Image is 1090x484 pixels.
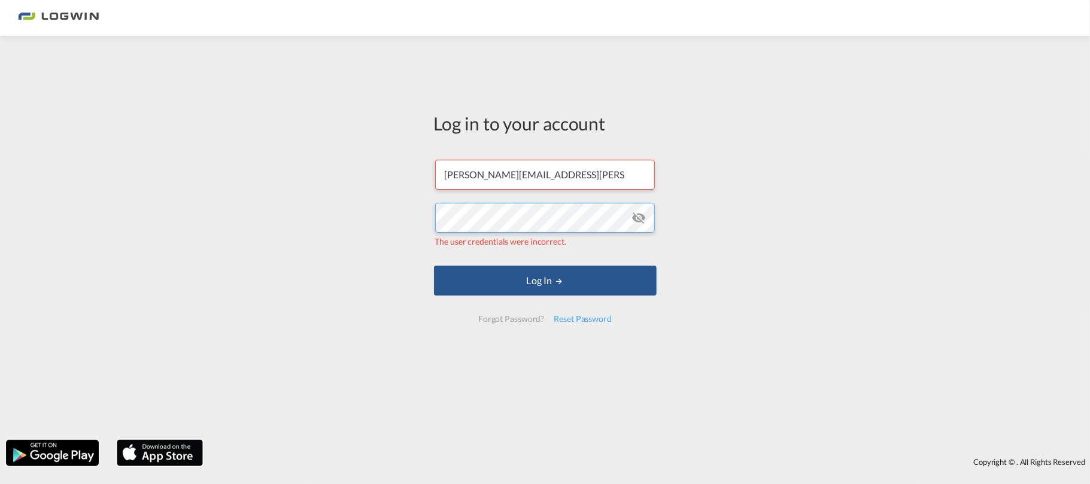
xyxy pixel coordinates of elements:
img: 2761ae10d95411efa20a1f5e0282d2d7.png [18,5,99,32]
input: Enter email/phone number [435,160,655,190]
span: The user credentials were incorrect. [435,236,566,246]
div: Reset Password [549,308,617,330]
img: google.png [5,439,100,467]
button: LOGIN [434,266,657,296]
div: Copyright © . All Rights Reserved [209,452,1090,472]
md-icon: icon-eye-off [632,211,646,225]
div: Forgot Password? [473,308,549,330]
div: Log in to your account [434,111,657,136]
img: apple.png [116,439,204,467]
